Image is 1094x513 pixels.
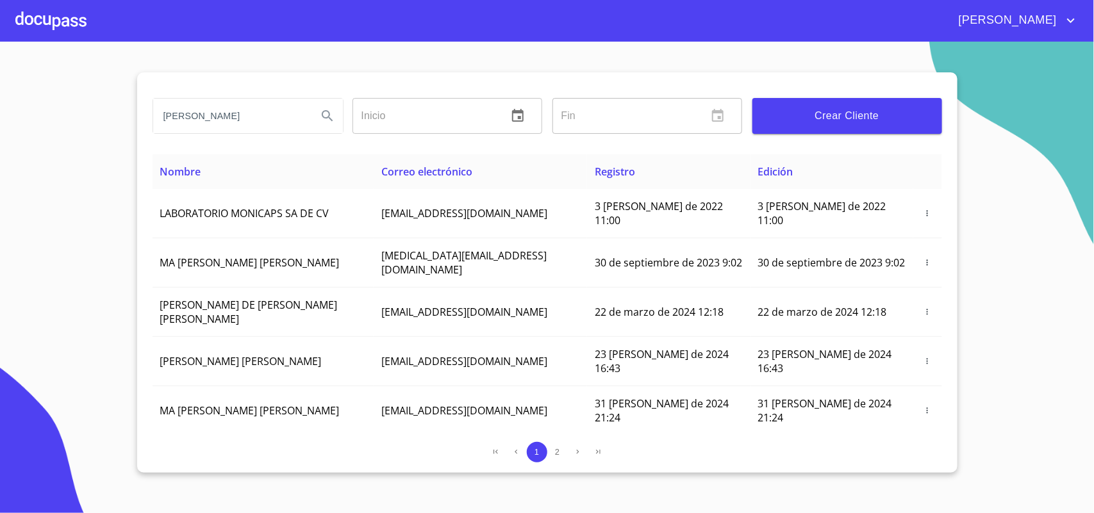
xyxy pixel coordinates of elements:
[381,165,472,179] span: Correo electrónico
[949,10,1079,31] button: account of current user
[527,442,547,462] button: 1
[160,298,338,326] span: [PERSON_NAME] DE [PERSON_NAME] [PERSON_NAME]
[381,305,547,319] span: [EMAIL_ADDRESS][DOMAIN_NAME]
[758,396,892,425] span: 31 [PERSON_NAME] de 2024 21:24
[381,248,547,277] span: [MEDICAL_DATA][EMAIL_ADDRESS][DOMAIN_NAME]
[758,256,906,270] span: 30 de septiembre de 2023 9:02
[160,206,329,220] span: LABORATORIO MONICAPS SA DE CV
[153,99,307,133] input: search
[381,206,547,220] span: [EMAIL_ADDRESS][DOMAIN_NAME]
[312,101,343,131] button: Search
[752,98,942,134] button: Crear Cliente
[381,403,547,418] span: [EMAIL_ADDRESS][DOMAIN_NAME]
[595,256,742,270] span: 30 de septiembre de 2023 9:02
[595,199,723,227] span: 3 [PERSON_NAME] de 2022 11:00
[595,305,724,319] span: 22 de marzo de 2024 12:18
[547,442,568,462] button: 2
[949,10,1063,31] span: [PERSON_NAME]
[595,396,729,425] span: 31 [PERSON_NAME] de 2024 21:24
[595,165,635,179] span: Registro
[535,447,539,457] span: 1
[160,403,340,418] span: MA [PERSON_NAME] [PERSON_NAME]
[763,107,932,125] span: Crear Cliente
[160,165,201,179] span: Nombre
[758,165,793,179] span: Edición
[758,199,886,227] span: 3 [PERSON_NAME] de 2022 11:00
[758,305,887,319] span: 22 de marzo de 2024 12:18
[758,347,892,375] span: 23 [PERSON_NAME] de 2024 16:43
[160,354,322,368] span: [PERSON_NAME] [PERSON_NAME]
[381,354,547,368] span: [EMAIL_ADDRESS][DOMAIN_NAME]
[595,347,729,375] span: 23 [PERSON_NAME] de 2024 16:43
[555,447,559,457] span: 2
[160,256,340,270] span: MA [PERSON_NAME] [PERSON_NAME]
